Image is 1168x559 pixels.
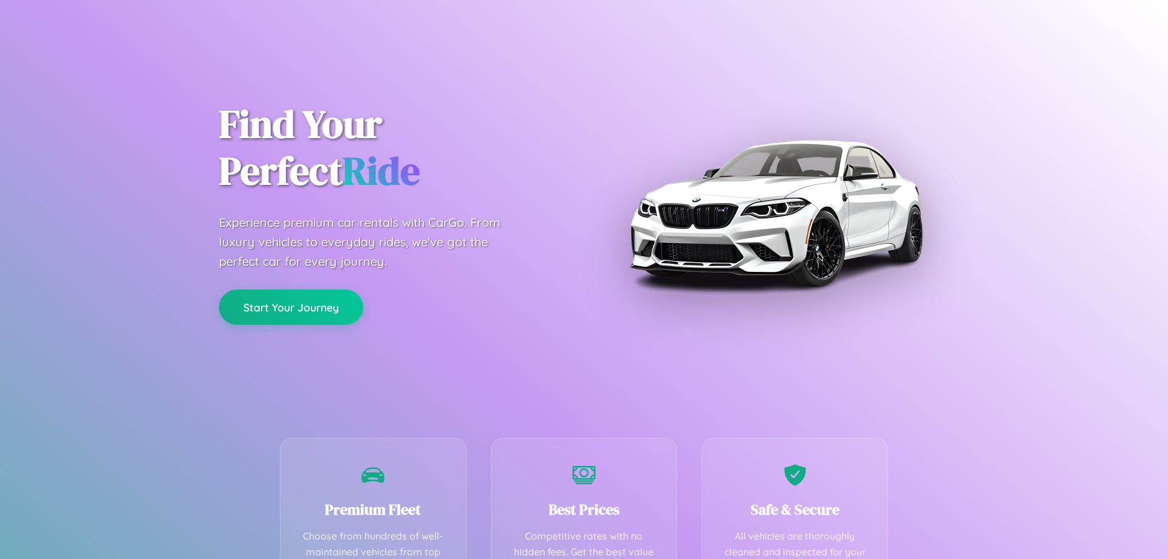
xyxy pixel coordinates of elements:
[510,499,659,519] h3: Best Prices
[299,499,448,519] h3: Premium Fleet
[624,61,928,365] img: Premium BMW car rental vehicle
[219,101,566,195] h1: Find Your Perfect
[342,144,420,197] span: Ride
[219,290,363,325] button: Start Your Journey
[219,213,523,271] p: Experience premium car rentals with CarGo. From luxury vehicles to everyday rides, we've got the ...
[720,499,869,519] h3: Safe & Secure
